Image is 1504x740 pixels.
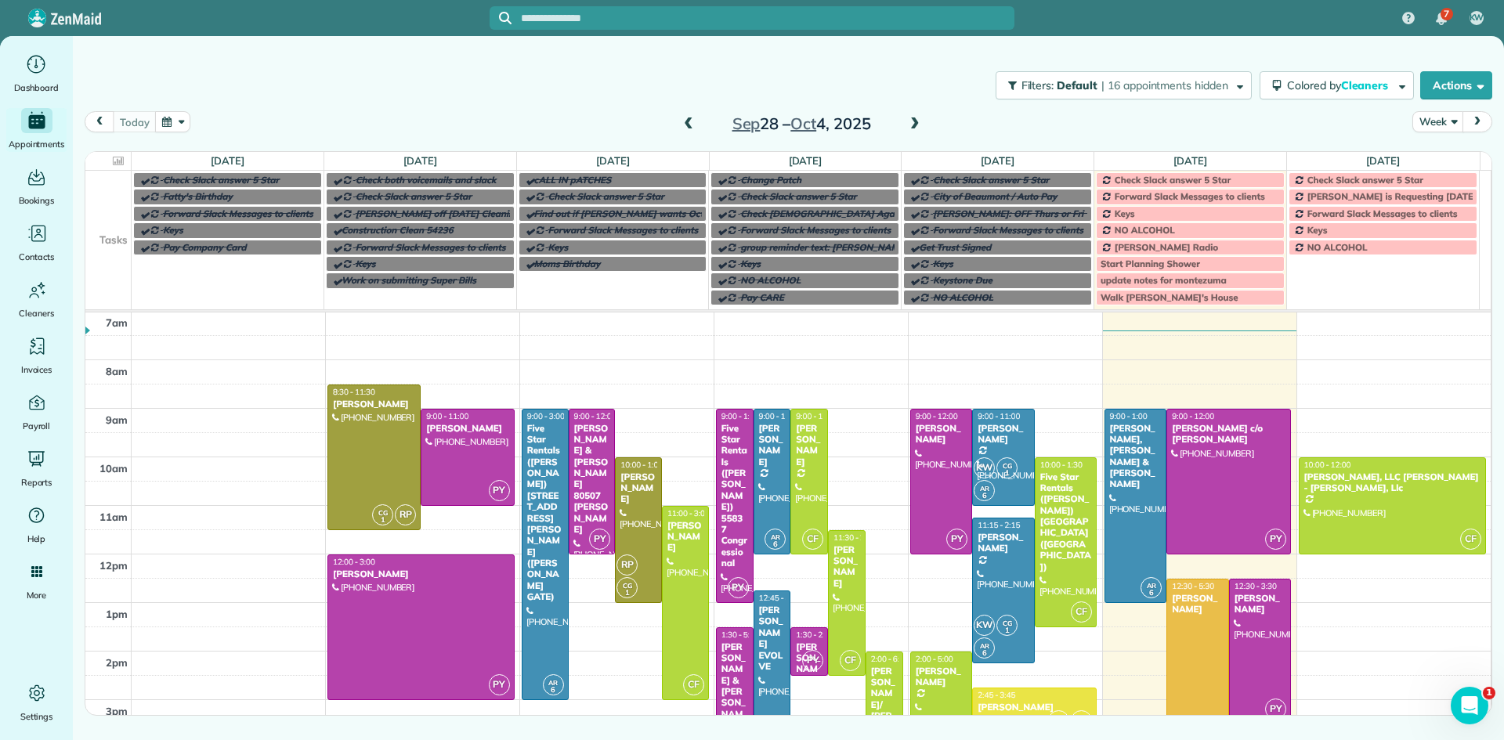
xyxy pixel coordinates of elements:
button: Focus search [490,12,512,24]
span: KW [974,457,995,478]
span: 9:00 - 12:00 [1172,411,1214,421]
span: 10:00 - 12:00 [1304,460,1351,470]
div: [PERSON_NAME] [915,423,968,446]
span: 9:00 - 12:00 [916,411,958,421]
small: 6 [765,537,785,552]
span: CF [1460,529,1481,550]
span: Work on submitting Super Bills [342,274,476,286]
span: Appointments [9,136,65,152]
span: 9:00 - 12:00 [574,411,616,421]
span: Pay CARE [740,291,783,303]
span: 12pm [99,559,128,572]
span: 1 [1483,687,1495,699]
span: CG [1003,461,1012,470]
a: [DATE] [1173,154,1207,167]
span: Bookings [19,193,55,208]
div: [PERSON_NAME] EVOLVE [758,605,786,672]
span: Keys [740,258,761,269]
span: PY [946,529,967,550]
div: [PERSON_NAME] & [PERSON_NAME] [721,641,749,731]
div: [PERSON_NAME] [833,544,861,590]
span: Settings [20,709,53,724]
span: 1pm [106,608,128,620]
span: KW [1071,710,1092,731]
span: CG [1003,619,1012,627]
div: [PERSON_NAME] c/o [PERSON_NAME] [1171,423,1286,446]
span: CF [840,650,861,671]
span: PY [802,650,823,671]
div: [PERSON_NAME] [758,423,786,468]
div: [PERSON_NAME] [1171,593,1224,615]
span: NO ALCOHOL [1115,224,1175,236]
span: Check both voicemails and slack [356,174,497,186]
span: CG [623,581,632,590]
span: Sep [732,114,761,133]
button: Colored byCleaners [1260,71,1414,99]
span: CF [683,674,704,695]
small: 1 [617,586,637,601]
span: AR [1147,581,1156,590]
button: Week [1412,111,1463,132]
span: Keys [1307,224,1328,236]
span: PY [728,577,749,598]
span: Help [27,531,46,547]
div: [PERSON_NAME] [425,423,509,434]
a: Contacts [6,221,67,265]
div: [PERSON_NAME] [977,423,1030,446]
a: [DATE] [211,154,244,167]
a: [DATE] [981,154,1014,167]
div: Five Star Rentals ([PERSON_NAME]) [STREET_ADDRESS][PERSON_NAME] ([PERSON_NAME] GATE) [526,423,564,603]
button: prev [85,111,114,132]
span: Check Slack answer 5 Star [356,190,472,202]
span: Check Slack answer 5 Star [163,174,279,186]
a: Invoices [6,334,67,377]
span: Check Slack answer 5 Star [740,190,856,202]
span: Keys [548,241,569,253]
div: [PERSON_NAME] [977,702,1092,713]
span: 9:00 - 12:00 [796,411,838,421]
span: 2:45 - 3:45 [978,690,1015,700]
span: Payroll [23,418,51,434]
div: [PERSON_NAME], LLC [PERSON_NAME] - [PERSON_NAME], Llc [1303,471,1481,494]
span: 9am [106,413,128,426]
a: Filters: Default | 16 appointments hidden [988,71,1252,99]
span: 9:00 - 11:00 [978,411,1020,421]
small: 1 [373,513,392,528]
span: Forward Slack Messages to clients [356,241,506,253]
div: [PERSON_NAME] [915,666,968,688]
small: 6 [974,646,994,661]
a: Settings [6,680,67,724]
span: NO ALCOHOL [1307,241,1368,253]
span: Colored by [1287,78,1394,92]
span: 10am [99,462,128,475]
span: Oct [790,114,816,133]
a: Appointments [6,108,67,152]
a: [DATE] [596,154,630,167]
span: PY [1265,529,1286,550]
button: Actions [1420,71,1492,99]
span: Keystone Due [933,274,992,286]
button: next [1462,111,1492,132]
span: CF [802,529,823,550]
span: Check [DEMOGRAPHIC_DATA] Against Spreadsheet [740,208,967,219]
span: 11:15 - 2:15 [978,520,1020,530]
span: Check Slack answer 5 Star [548,190,664,202]
a: Cleaners [6,277,67,321]
span: Default [1057,78,1098,92]
span: PY [489,480,510,501]
span: 2pm [106,656,128,669]
span: Keys [356,258,376,269]
span: 2:00 - 5:00 [916,654,953,664]
span: Fatty's Birthday [163,190,233,202]
span: Forward Slack Messages to clients [163,208,313,219]
span: City of Beaumont / Auto Pay [933,190,1057,202]
small: 6 [544,683,563,698]
div: [PERSON_NAME], [PERSON_NAME] & [PERSON_NAME] [1109,423,1162,490]
a: Help [6,503,67,547]
div: [PERSON_NAME] & [PERSON_NAME] [795,641,823,731]
div: 7 unread notifications [1425,2,1458,36]
span: 10:00 - 1:30 [1040,460,1083,470]
span: 8am [106,365,128,377]
span: 9:00 - 11:00 [426,411,468,421]
span: Start Planning Shower [1101,258,1200,269]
